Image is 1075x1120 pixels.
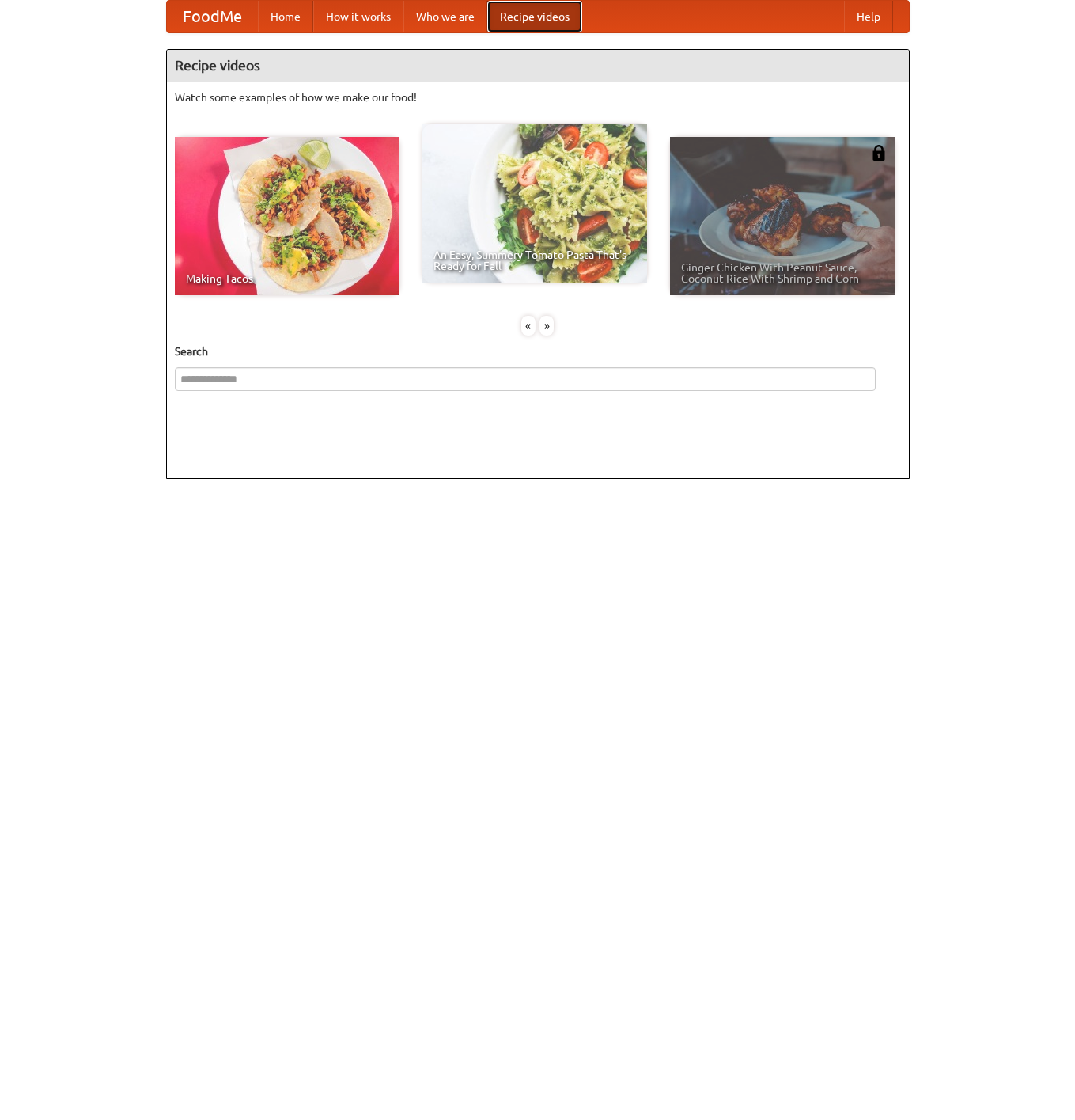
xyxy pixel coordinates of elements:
h4: Recipe videos [167,50,909,82]
a: Help [844,1,893,32]
a: Who we are [403,1,487,32]
a: Making Tacos [175,137,399,295]
a: Home [258,1,313,32]
div: « [521,316,536,336]
p: Watch some examples of how we make our food! [175,89,901,105]
img: 483408.png [871,145,887,161]
h5: Search [175,344,901,359]
span: Making Tacos [186,273,388,284]
div: » [539,316,554,336]
a: How it works [313,1,403,32]
a: An Easy, Summery Tomato Pasta That's Ready for Fall [422,124,647,283]
span: An Easy, Summery Tomato Pasta That's Ready for Fall [433,249,636,271]
a: FoodMe [167,1,258,32]
a: Recipe videos [487,1,582,32]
